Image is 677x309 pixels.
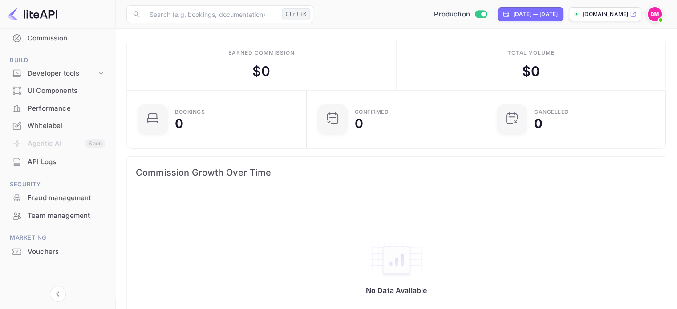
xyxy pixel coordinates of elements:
a: UI Components [5,82,110,99]
div: Developer tools [28,68,97,79]
div: Bookings [175,109,205,115]
span: Commission Growth Over Time [136,165,657,180]
div: Fraud management [5,189,110,207]
div: [DATE] — [DATE] [513,10,558,18]
div: Ctrl+K [282,8,310,20]
div: Commission [28,33,105,44]
span: Build [5,56,110,65]
div: API Logs [5,153,110,171]
div: Developer tools [5,66,110,81]
div: Click to change the date range period [498,7,563,21]
div: UI Components [28,86,105,96]
div: Performance [28,104,105,114]
a: Commission [5,30,110,46]
input: Search (e.g. bookings, documentation) [144,5,279,23]
div: Fraud management [28,193,105,203]
div: Whitelabel [5,117,110,135]
span: Marketing [5,233,110,243]
a: Vouchers [5,243,110,260]
div: Earned commission [228,49,294,57]
div: Whitelabel [28,121,105,131]
div: Vouchers [28,247,105,257]
a: API Logs [5,153,110,170]
div: 0 [175,117,183,130]
div: 0 [355,117,363,130]
div: Team management [28,211,105,221]
span: Security [5,180,110,189]
a: Team management [5,207,110,224]
p: No Data Available [366,286,427,295]
div: 0 [534,117,543,130]
div: Vouchers [5,243,110,261]
span: Production [434,9,470,20]
div: $ 0 [252,61,270,81]
div: Confirmed [355,109,389,115]
div: Switch to Sandbox mode [430,9,491,20]
div: Total volume [507,49,555,57]
div: API Logs [28,157,105,167]
img: LiteAPI logo [7,7,57,21]
div: Commission [5,30,110,47]
p: [DOMAIN_NAME] [583,10,628,18]
img: Dylan McLean [648,7,662,21]
a: Fraud management [5,189,110,206]
div: Team management [5,207,110,225]
div: UI Components [5,82,110,100]
img: empty-state-table2.svg [370,241,423,279]
div: $ 0 [522,61,540,81]
div: CANCELLED [534,109,569,115]
a: Whitelabel [5,117,110,134]
button: Collapse navigation [50,286,66,302]
a: Performance [5,100,110,116]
